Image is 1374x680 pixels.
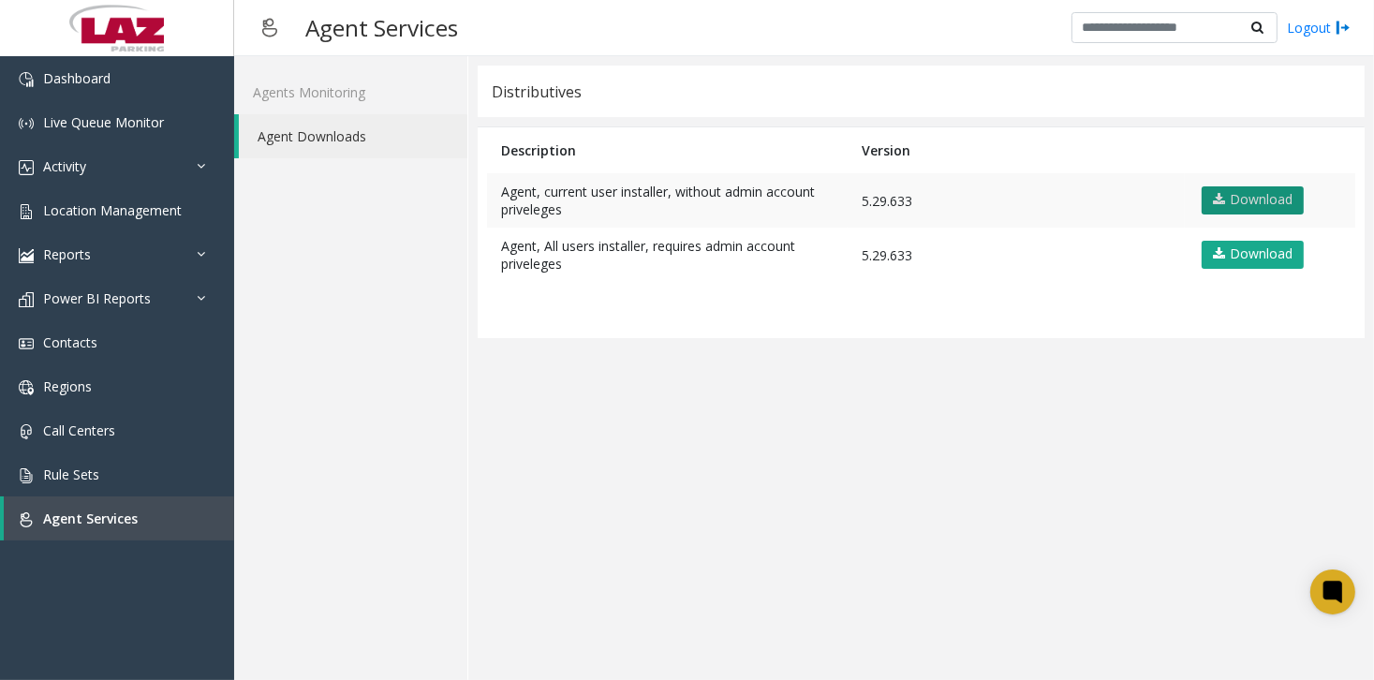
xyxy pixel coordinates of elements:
a: Agent Services [4,496,234,540]
th: Description [487,127,848,173]
img: 'icon' [19,292,34,307]
span: Location Management [43,201,182,219]
div: Distributives [492,80,582,104]
span: Call Centers [43,421,115,439]
img: 'icon' [19,204,34,219]
td: 5.29.633 [848,228,1184,282]
span: Live Queue Monitor [43,113,164,131]
img: logout [1336,18,1351,37]
td: Agent, current user installer, without admin account priveleges [487,173,848,228]
img: 'icon' [19,248,34,263]
h3: Agent Services [296,5,467,51]
span: Activity [43,157,86,175]
span: Dashboard [43,69,111,87]
img: 'icon' [19,424,34,439]
span: Power BI Reports [43,289,151,307]
img: 'icon' [19,116,34,131]
a: Download [1202,186,1304,214]
img: 'icon' [19,336,34,351]
a: Agents Monitoring [234,70,467,114]
span: Regions [43,377,92,395]
span: Agent Services [43,510,138,527]
td: 5.29.633 [848,173,1184,228]
a: Download [1202,241,1304,269]
img: 'icon' [19,380,34,395]
img: 'icon' [19,468,34,483]
span: Reports [43,245,91,263]
td: Agent, All users installer, requires admin account priveleges [487,228,848,282]
img: pageIcon [253,5,287,51]
a: Logout [1287,18,1351,37]
a: Agent Downloads [239,114,467,158]
span: Contacts [43,333,97,351]
img: 'icon' [19,72,34,87]
img: 'icon' [19,512,34,527]
span: Rule Sets [43,466,99,483]
th: Version [848,127,1184,173]
img: 'icon' [19,160,34,175]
